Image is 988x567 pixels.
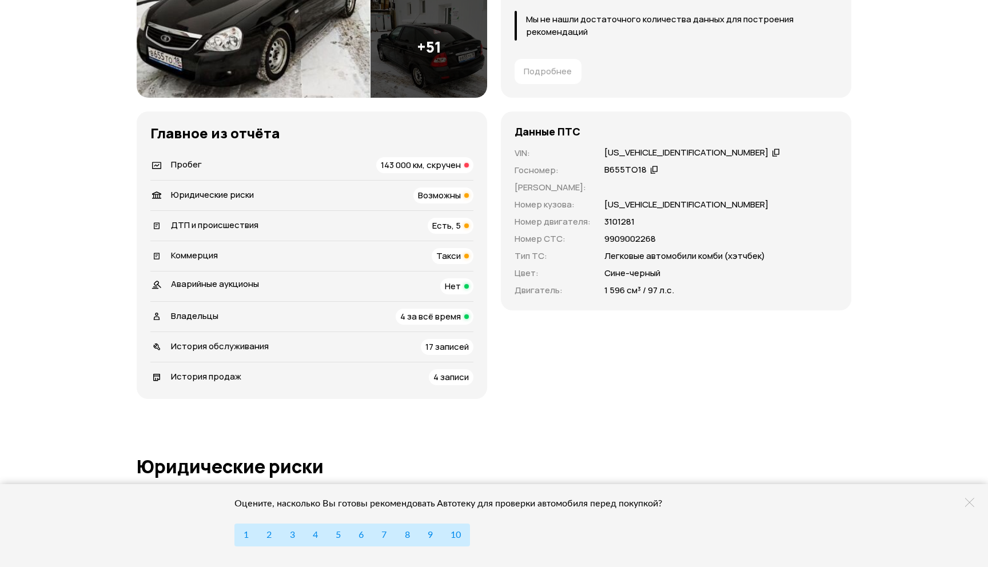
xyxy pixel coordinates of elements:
span: Пробег [171,158,202,170]
span: Аварийные аукционы [171,278,259,290]
div: В655ТО18 [604,164,647,176]
span: 4 [313,530,318,540]
div: Оцените, насколько Вы готовы рекомендовать Автотеку для проверки автомобиля перед покупкой? [234,498,678,509]
button: 2 [257,524,281,546]
p: Легковые автомобили комби (хэтчбек) [604,250,765,262]
span: 4 за всё время [400,310,461,322]
span: 10 [451,530,461,540]
p: 3101281 [604,215,635,228]
p: 1 596 см³ / 97 л.с. [604,284,674,297]
button: 8 [395,524,419,546]
span: Владельцы [171,310,218,322]
p: Госномер : [515,164,591,177]
span: Возможны [418,189,461,201]
span: 9 [428,530,433,540]
p: [PERSON_NAME] : [515,181,591,194]
p: Номер кузова : [515,198,591,211]
p: [US_VEHICLE_IDENTIFICATION_NUMBER] [604,198,768,211]
span: Такси [436,250,461,262]
span: Коммерция [171,249,218,261]
button: 4 [304,524,327,546]
p: VIN : [515,147,591,159]
button: 1 [234,524,258,546]
button: 5 [326,524,350,546]
span: 1 [244,530,249,540]
span: Юридические риски [171,189,254,201]
span: История продаж [171,370,241,382]
span: 6 [358,530,364,540]
span: 4 записи [433,371,469,383]
span: Есть, 5 [432,219,461,231]
button: 10 [441,524,470,546]
h4: Данные ПТС [515,125,580,138]
span: История обслуживания [171,340,269,352]
span: Нет [445,280,461,292]
p: Тип ТС : [515,250,591,262]
p: Мы не нашли достаточного количества данных для построения рекомендаций [526,13,838,38]
button: 9 [419,524,442,546]
p: Сине-черный [604,267,660,279]
button: 3 [280,524,304,546]
span: 143 000 км, скручен [381,159,461,171]
span: 7 [381,530,387,540]
p: 9909002268 [604,233,656,245]
span: 2 [266,530,272,540]
span: ДТП и происшествия [171,219,258,231]
h3: Главное из отчёта [150,125,473,141]
span: 5 [336,530,341,540]
button: 6 [349,524,373,546]
p: Номер двигателя : [515,215,591,228]
span: 8 [405,530,410,540]
button: 7 [372,524,396,546]
span: 17 записей [425,341,469,353]
p: Номер СТС : [515,233,591,245]
h1: Юридические риски [137,456,851,477]
p: Двигатель : [515,284,591,297]
span: 3 [290,530,295,540]
p: Цвет : [515,267,591,279]
div: [US_VEHICLE_IDENTIFICATION_NUMBER] [604,147,768,159]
